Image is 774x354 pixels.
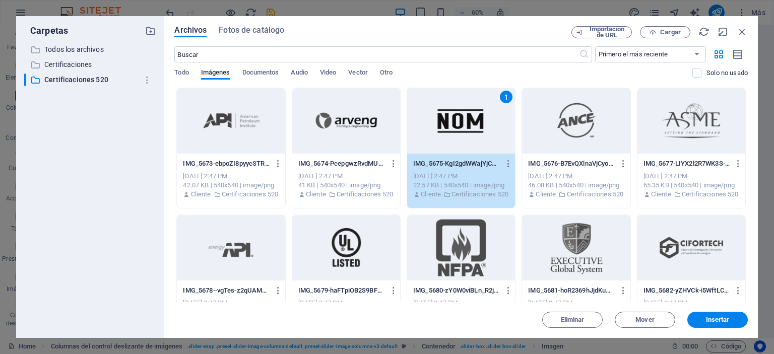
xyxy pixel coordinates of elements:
p: Certificaciones 520 [682,190,739,199]
span: Documentos [242,66,279,81]
p: Cliente [651,190,671,199]
div: 42.07 KB | 540x540 | image/png [183,181,279,190]
p: Cliente [191,190,211,199]
p: Todos los archivos [44,44,138,55]
span: Mover [635,317,654,323]
p: Certificaciones 520 [567,190,624,199]
p: Carpetas [24,24,68,37]
div: Por: Cliente | Carpeta: Certificaciones 520 [183,190,279,199]
p: Cliente [306,190,326,199]
p: IMG_5679-haFTpiOB2S9BFbw5JLP4qQ.PNG [298,286,385,295]
div: Image Slider [8,81,169,194]
div: Certificaciones [24,58,156,71]
i: Cerrar [737,26,748,37]
button: Eliminar [542,312,603,328]
button: Insertar [687,312,748,328]
span: Eliminar [561,317,585,323]
div: [DATE] 2:47 PM [528,172,624,181]
p: Certificaciones 520 [44,74,138,86]
span: Insertar [706,317,730,323]
p: Certificaciones [44,59,138,70]
span: Otro [380,66,393,81]
div: [DATE] 2:47 PM [183,172,279,181]
p: Solo muestra los archivos que no están usándose en el sitio web. Los archivos añadidos durante es... [706,68,748,78]
div: ​ [24,74,26,86]
i: Minimizar [718,26,729,37]
i: Volver a cargar [698,26,709,37]
div: [DATE] 2:47 PM [413,172,509,181]
div: [DATE] 2:47 PM [183,299,279,308]
p: IMG_5673-ebpoZI8pyycSTRiZnuvoJA.PNG [183,159,270,168]
span: Vector [348,66,368,81]
span: Fotos de catálogo [219,24,284,36]
div: [DATE] 2:47 PM [298,172,394,181]
p: Certificaciones 520 [222,190,279,199]
div: 46.08 KB | 540x540 | image/png [528,181,624,190]
span: Audio [291,66,307,81]
div: Por: Cliente | Carpeta: Certificaciones 520 [643,190,739,199]
div: 41 KB | 540x540 | image/png [298,181,394,190]
input: Buscar [174,46,578,62]
div: [DATE] 2:47 PM [528,299,624,308]
button: Mover [615,312,675,328]
div: 1 [500,91,512,103]
p: Cliente [536,190,556,199]
span: Cargar [660,29,681,35]
p: IMG_5678--vgTes-z2qUAMTx3_SrkIw.PNG [183,286,270,295]
span: Imágenes [201,66,230,81]
span: Importación de URL [587,26,627,38]
p: Cliente [421,190,441,199]
div: 65.35 KB | 540x540 | image/png [643,181,739,190]
p: IMG_5680-zY0W0viBLn_R2jqEdeWFxg.PNG [413,286,500,295]
div: [DATE] 2:47 PM [643,172,739,181]
div: [DATE] 2:47 PM [643,299,739,308]
p: IMG_5681-hoR2369hJjdKuW0NY8mm0A.PNG [528,286,615,295]
button: Cargar [640,26,690,38]
p: IMG_5677-LIYX2l2R7WK3S-ajbt5A4g.PNG [643,159,730,168]
div: [DATE] 2:47 PM [298,299,394,308]
div: Por: Cliente | Carpeta: Certificaciones 520 [413,190,509,199]
i: Crear carpeta [145,25,156,36]
p: IMG_5675-KgI2gdWWajYjCm9OQ2gvaQ.PNG [413,159,500,168]
span: Archivos [174,24,207,36]
p: IMG_5676-B7EvQXlnaVjCyoaeXq9Ghw.PNG [528,159,615,168]
p: Certificaciones 520 [337,190,394,199]
div: [DATE] 2:47 PM [413,299,509,308]
button: Importación de URL [571,26,632,38]
p: Certificaciones 520 [451,190,508,199]
p: IMG_5674-PcepgwzRvdMU6vcGufEalQ.PNG [298,159,385,168]
div: ​Certificaciones 520 [24,74,156,86]
div: 22.57 KB | 540x540 | image/png [413,181,509,190]
span: Video [320,66,336,81]
p: IMG_5682-yZHVCk-i5WftLCFj0MNuBw.PNG [643,286,730,295]
span: Todo [174,66,188,81]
